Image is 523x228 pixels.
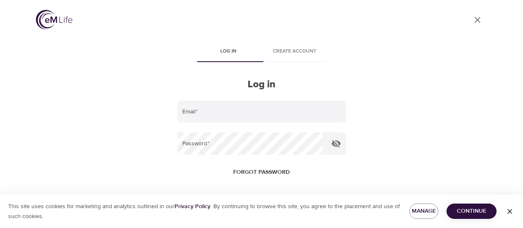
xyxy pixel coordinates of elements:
[267,47,323,56] span: Create account
[447,204,497,219] button: Continue
[233,167,290,178] span: Forgot password
[468,10,487,30] a: close
[190,194,228,203] span: Remember Me
[36,10,72,29] img: logo
[416,206,432,216] span: Manage
[177,79,346,91] h2: Log in
[409,204,438,219] button: Manage
[174,203,210,210] a: Privacy Policy
[230,165,293,180] button: Forgot password
[177,42,346,62] div: disabled tabs example
[201,47,257,56] span: Log in
[453,206,490,216] span: Continue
